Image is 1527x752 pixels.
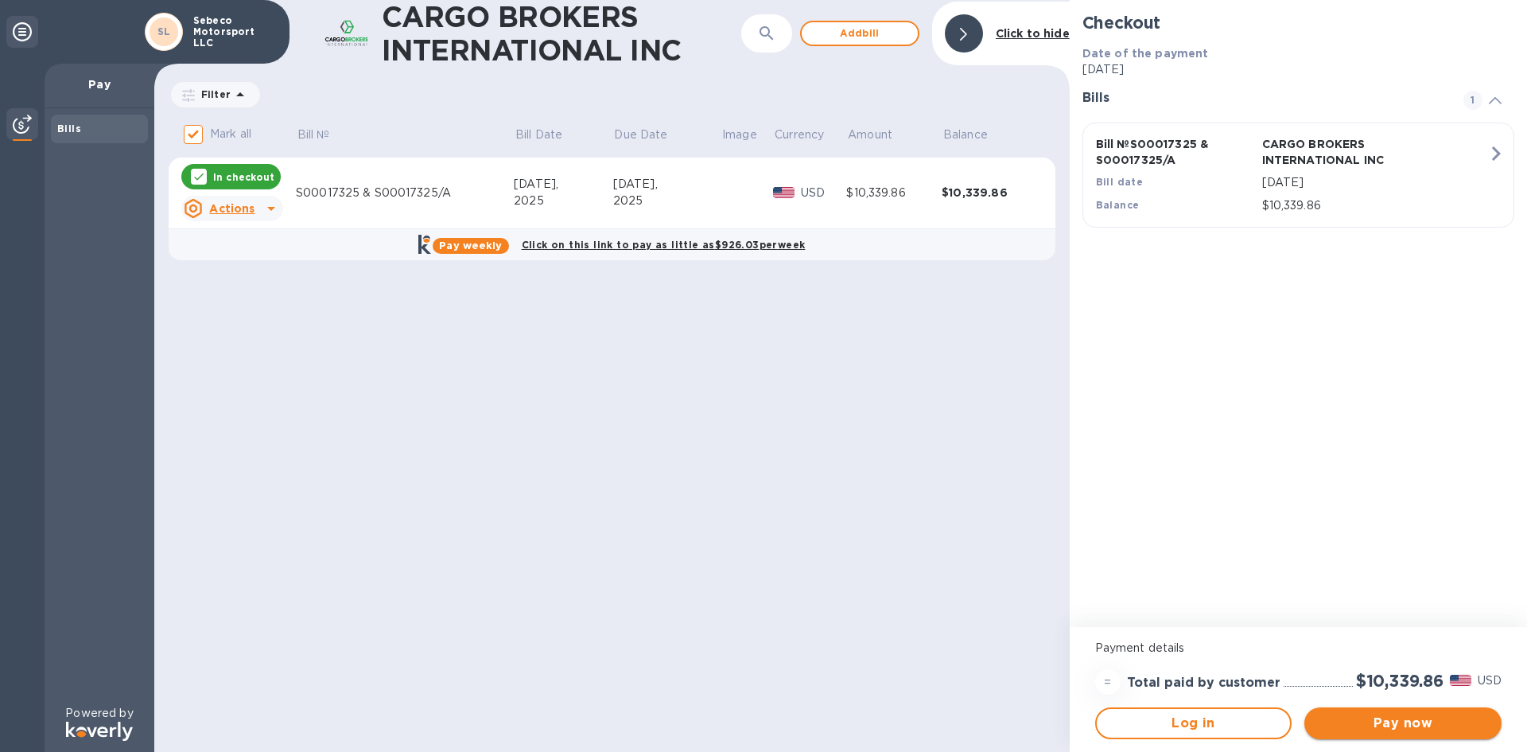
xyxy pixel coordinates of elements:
[213,170,274,184] p: In checkout
[522,239,806,251] b: Click on this link to pay as little as $926.03 per week
[614,127,688,143] span: Due Date
[209,202,254,215] u: Actions
[1095,669,1121,695] div: =
[1262,197,1488,214] p: $10,339.86
[1095,640,1502,657] p: Payment details
[65,705,133,722] p: Powered by
[514,176,613,193] div: [DATE],
[1478,672,1502,689] p: USD
[1262,136,1422,168] p: CARGO BROKERS INTERNATIONAL INC
[848,127,892,143] p: Amount
[1082,47,1209,60] b: Date of the payment
[210,126,251,142] p: Mark all
[1304,707,1502,739] button: Pay now
[1356,671,1443,691] h2: $10,339.86
[297,127,330,143] p: Bill №
[942,185,1037,201] div: $10,339.86
[943,127,1008,143] span: Balance
[722,127,757,143] p: Image
[1082,123,1514,228] button: Bill №S00017325 & S00017325/ACARGO BROKERS INTERNATIONAL INCBill date[DATE]Balance$10,339.86
[193,15,273,49] p: Sebeco Motorsport LLC
[1096,136,1256,168] p: Bill № S00017325 & S00017325/A
[773,187,795,198] img: USD
[1096,176,1144,188] b: Bill date
[157,25,171,37] b: SL
[1127,676,1280,691] h3: Total paid by customer
[613,193,721,209] div: 2025
[57,123,81,134] b: Bills
[1095,707,1292,739] button: Log in
[297,127,351,143] span: Bill №
[515,127,562,143] p: Bill Date
[848,127,913,143] span: Amount
[996,27,1070,40] b: Click to hide
[1450,675,1471,686] img: USD
[195,88,231,101] p: Filter
[57,76,142,92] p: Pay
[1262,174,1488,191] p: [DATE]
[943,127,988,143] p: Balance
[1096,199,1140,211] b: Balance
[801,185,846,201] p: USD
[515,127,583,143] span: Bill Date
[1463,91,1482,110] span: 1
[1082,61,1514,78] p: [DATE]
[800,21,919,46] button: Addbill
[1082,91,1444,106] h3: Bills
[1109,714,1278,733] span: Log in
[66,722,133,741] img: Logo
[296,185,514,201] div: S00017325 & S00017325/A
[1082,13,1514,33] h2: Checkout
[814,24,905,43] span: Add bill
[846,185,942,201] div: $10,339.86
[1317,714,1489,733] span: Pay now
[614,127,667,143] p: Due Date
[613,176,721,193] div: [DATE],
[439,240,502,251] b: Pay weekly
[514,193,613,209] div: 2025
[775,127,824,143] p: Currency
